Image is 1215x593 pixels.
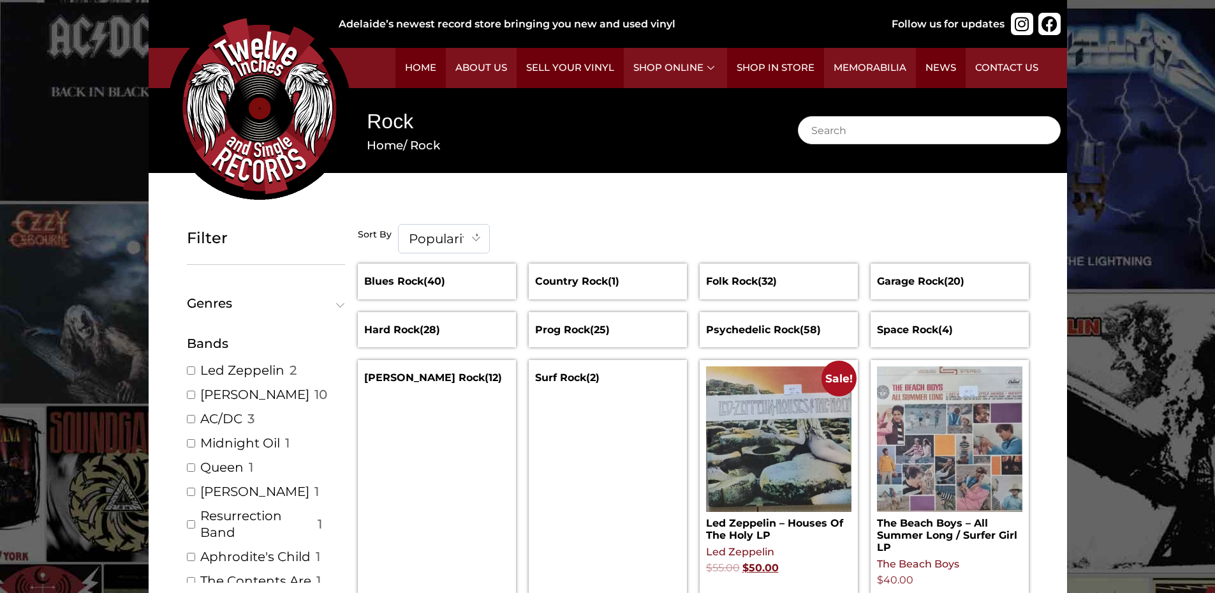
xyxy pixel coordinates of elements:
[535,270,681,292] a: Visit product category Country Rock
[706,546,774,558] a: Led Zeppelin
[706,562,740,574] bdi: 55.00
[586,372,600,384] mark: (2)
[187,334,345,353] div: Bands
[200,548,311,565] a: Aphrodite's Child
[247,410,254,427] span: 3
[742,562,779,574] bdi: 50.00
[916,48,966,88] a: News
[200,483,309,500] a: [PERSON_NAME]
[446,48,517,88] a: About Us
[364,319,510,341] a: Visit product category Hard Rock
[535,270,681,292] h2: Country Rock
[364,270,510,292] a: Visit product category Blues Rock
[200,362,284,379] a: Led Zeppelin
[367,137,759,154] nav: Breadcrumb
[367,107,759,136] h1: Rock
[318,516,322,532] span: 1
[535,366,681,389] h2: Surf Rock
[706,562,712,574] span: $
[706,270,851,292] h2: Folk Rock
[187,297,339,310] span: Genres
[200,435,280,451] a: Midnight Oil
[877,574,883,586] span: $
[706,366,851,512] img: Led Zeppelin – Houses Of The Holy LP
[706,319,851,341] a: Visit product category Psychedelic Rock
[706,319,851,341] h2: Psychedelic Rock
[316,573,321,589] span: 1
[398,224,490,253] span: Popularity
[590,324,610,336] mark: (25)
[742,562,749,574] span: $
[339,17,850,32] div: Adelaide’s newest record store bringing you new and used vinyl
[200,410,242,427] a: AC/DC
[367,138,403,153] a: Home
[877,574,913,586] bdi: 40.00
[608,275,619,287] mark: (1)
[316,548,320,565] span: 1
[364,319,510,341] h2: Hard Rock
[624,48,727,88] a: Shop Online
[517,48,624,88] a: Sell Your Vinyl
[285,435,290,451] span: 1
[938,324,953,336] mark: (4)
[824,48,916,88] a: Memorabilia
[200,573,311,589] a: The Contents Are
[877,558,959,570] a: The Beach Boys
[200,459,244,476] a: Queen
[187,229,345,248] h5: Filter
[892,17,1005,32] div: Follow us for updates
[821,361,857,396] span: Sale!
[535,319,681,341] h2: Prog Rock
[535,319,681,341] a: Visit product category Prog Rock
[249,459,253,476] span: 1
[290,362,297,379] span: 2
[877,270,1022,292] a: Visit product category Garage Rock
[877,366,1022,554] a: The Beach Boys – All Summer Long / Surfer Girl LP
[423,275,445,287] mark: (40)
[727,48,824,88] a: Shop in Store
[798,116,1061,144] input: Search
[364,366,510,389] h2: [PERSON_NAME] Rock
[877,319,1022,341] a: Visit product category Space Rock
[706,366,851,541] a: Sale! Led Zeppelin – Houses Of The Holy LP
[399,225,489,253] span: Popularity
[706,270,851,292] a: Visit product category Folk Rock
[877,270,1022,292] h2: Garage Rock
[800,324,821,336] mark: (58)
[200,386,309,403] a: [PERSON_NAME]
[877,366,1022,512] img: The Beach Boys – All Summer Long / Surfer Girl LP
[706,512,851,541] h2: Led Zeppelin – Houses Of The Holy LP
[944,275,964,287] mark: (20)
[314,483,319,500] span: 1
[535,366,681,389] a: Visit product category Surf Rock
[187,297,345,310] button: Genres
[877,512,1022,554] h2: The Beach Boys – All Summer Long / Surfer Girl LP
[200,507,313,541] a: Resurrection Band
[966,48,1048,88] a: Contact Us
[395,48,446,88] a: Home
[364,270,510,292] h2: Blues Rock
[485,372,502,384] mark: (12)
[420,324,440,336] mark: (28)
[314,386,327,403] span: 10
[358,229,392,241] h5: Sort By
[758,275,777,287] mark: (32)
[364,366,510,389] a: Visit product category Stoner Rock
[877,319,1022,341] h2: Space Rock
